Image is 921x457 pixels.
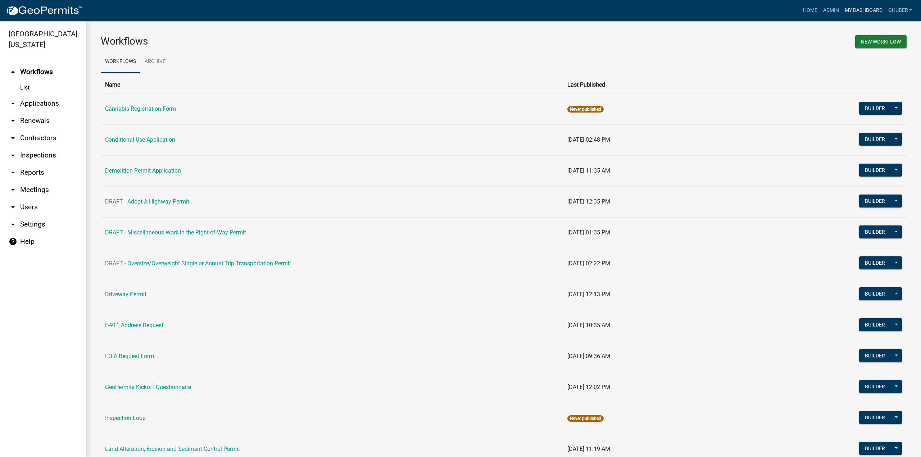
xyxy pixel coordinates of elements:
[9,168,17,177] i: arrow_drop_down
[105,445,240,452] a: Land Alteration, Erosion and Sediment Control Permit
[9,151,17,160] i: arrow_drop_down
[105,384,191,390] a: GeoPermits Kickoff Questionnaire
[567,167,610,174] span: [DATE] 11:35 AM
[105,415,146,421] a: Inspection Loop
[9,237,17,246] i: help
[567,229,610,236] span: [DATE] 01:35 PM
[9,116,17,125] i: arrow_drop_down
[105,105,176,112] a: Cannabis Registration Form
[9,186,17,194] i: arrow_drop_down
[567,198,610,205] span: [DATE] 12:35 PM
[859,349,891,362] button: Builder
[9,220,17,229] i: arrow_drop_down
[567,291,610,298] span: [DATE] 12:13 PM
[800,4,820,17] a: Home
[105,260,291,267] a: DRAFT - Oversize/Overweight Single or Annual Trip Transportation Permit
[9,134,17,142] i: arrow_drop_down
[105,136,175,143] a: Conditional Use Application
[842,4,885,17] a: My Dashboard
[567,353,610,360] span: [DATE] 09:36 AM
[9,99,17,108] i: arrow_drop_down
[885,4,915,17] a: GHuber
[859,102,891,115] button: Builder
[567,415,604,422] span: Never published
[101,35,498,47] h3: Workflows
[859,133,891,146] button: Builder
[567,445,610,452] span: [DATE] 11:19 AM
[859,287,891,300] button: Builder
[859,318,891,331] button: Builder
[105,229,246,236] a: DRAFT - Miscellaneous Work in the Right-of-Way Permit
[101,50,140,73] a: Workflows
[859,195,891,207] button: Builder
[859,442,891,455] button: Builder
[567,322,610,329] span: [DATE] 10:35 AM
[567,384,610,390] span: [DATE] 12:02 PM
[567,260,610,267] span: [DATE] 02:22 PM
[9,68,17,76] i: arrow_drop_up
[105,198,189,205] a: DRAFT - Adopt-A-Highway Permit
[859,380,891,393] button: Builder
[859,225,891,238] button: Builder
[855,35,907,48] button: New Workflow
[859,411,891,424] button: Builder
[105,167,181,174] a: Demolition Permit Application
[859,256,891,269] button: Builder
[105,353,154,360] a: FOIA Request Form
[140,50,170,73] a: Archive
[567,106,604,113] span: Never published
[9,203,17,211] i: arrow_drop_down
[859,164,891,177] button: Builder
[105,291,146,298] a: Driveway Permit
[567,136,610,143] span: [DATE] 02:48 PM
[101,76,563,93] th: Name
[105,322,163,329] a: E-911 Address Request
[820,4,842,17] a: Admin
[563,76,783,93] th: Last Published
